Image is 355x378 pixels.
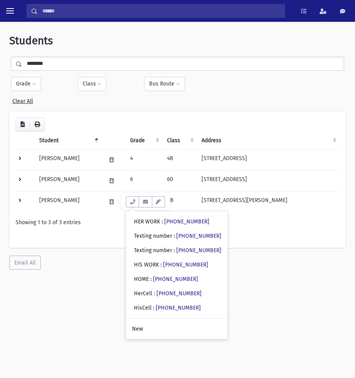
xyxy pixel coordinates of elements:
[197,191,339,212] td: [STREET_ADDRESS][PERSON_NAME]
[35,149,101,170] td: [PERSON_NAME]
[197,132,339,150] th: Address: activate to sort column ascending
[157,290,202,297] a: [PHONE_NUMBER]
[134,218,209,226] div: HER WORK
[3,4,17,18] button: toggle menu
[134,304,201,312] div: HisCell
[125,149,162,170] td: 4
[150,276,151,282] span: :
[174,233,175,239] span: :
[176,247,221,254] a: [PHONE_NUMBER]
[30,118,45,132] button: Print
[197,170,339,191] td: [STREET_ADDRESS]
[144,77,185,91] button: Bus Route
[9,256,41,270] button: Email All
[35,132,101,150] th: Student: activate to sort column descending
[38,4,285,18] input: Search
[162,149,197,170] td: 4B
[162,218,163,225] span: :
[12,95,33,105] a: Clear All
[153,276,198,282] a: [PHONE_NUMBER]
[153,305,154,311] span: :
[16,218,339,226] div: Showing 1 to 3 of 3 entries
[162,170,197,191] td: 6D
[156,305,201,311] a: [PHONE_NUMBER]
[16,118,30,132] button: CSV
[125,132,162,150] th: Grade: activate to sort column ascending
[174,247,175,254] span: :
[125,170,162,191] td: 6
[197,149,339,170] td: [STREET_ADDRESS]
[134,275,198,283] div: HOME
[152,196,165,207] button: Email Templates
[134,232,221,240] div: Texting number
[154,290,155,297] span: :
[134,261,208,269] div: HIS WORK
[125,191,162,212] td: 8
[163,261,208,268] a: [PHONE_NUMBER]
[162,132,197,150] th: Class: activate to sort column ascending
[176,233,221,239] a: [PHONE_NUMBER]
[11,77,41,91] button: Grade
[134,246,221,254] div: Texting number
[134,289,202,298] div: HerCell
[35,191,101,212] td: [PERSON_NAME]
[9,34,53,47] span: Students
[164,218,209,225] a: [PHONE_NUMBER]
[126,322,228,336] a: New
[78,77,106,91] button: Class
[35,170,101,191] td: [PERSON_NAME]
[162,191,197,212] td: 8B
[160,261,162,268] span: :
